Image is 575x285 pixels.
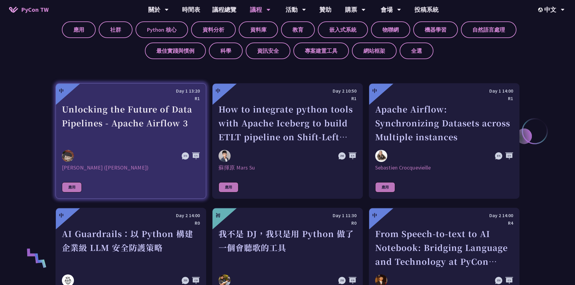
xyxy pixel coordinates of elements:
[219,219,356,227] div: R0
[62,150,74,162] img: 李唯 (Wei Lee)
[318,21,368,38] label: 嵌入式系統
[375,212,513,219] div: Day 2 14:00
[59,212,64,219] div: 中
[219,150,231,162] img: 蘇揮原 Mars Su
[372,212,377,219] div: 中
[62,182,82,192] div: 應用
[246,43,290,59] label: 資訊安全
[209,43,243,59] label: 科學
[62,87,200,95] div: Day 1 13:20
[400,43,433,59] label: 全選
[219,87,356,95] div: Day 2 10:50
[375,182,395,192] div: 應用
[369,83,519,199] a: 中 Day 1 14:00 R1 Apache Airflow: Synchronizing Datasets across Multiple instances Sebastien Crocq...
[62,102,200,144] div: Unlocking the Future of Data Pipelines - Apache Airflow 3
[219,227,356,268] div: 我不是 DJ，我只是用 Python 做了一個會聽歌的工具
[62,21,96,38] label: 應用
[375,219,513,227] div: R4
[62,164,200,171] div: [PERSON_NAME] ([PERSON_NAME])
[372,87,377,94] div: 中
[375,227,513,268] div: From Speech-to-text to AI Notebook: Bridging Language and Technology at PyCon [GEOGRAPHIC_DATA]
[62,95,200,102] div: R1
[99,21,133,38] label: 社群
[375,102,513,144] div: Apache Airflow: Synchronizing Datasets across Multiple instances
[191,21,236,38] label: 資料分析
[3,2,55,17] a: PyCon TW
[56,83,206,199] a: 中 Day 1 13:20 R1 Unlocking the Future of Data Pipelines - Apache Airflow 3 李唯 (Wei Lee) [PERSON_N...
[352,43,397,59] label: 網站框架
[375,87,513,95] div: Day 1 14:00
[219,212,356,219] div: Day 1 11:30
[413,21,458,38] label: 機器學習
[216,212,220,219] div: 初
[461,21,516,38] label: 自然語言處理
[375,164,513,171] div: Sebastien Crocquevieille
[219,164,356,171] div: 蘇揮原 Mars Su
[219,102,356,144] div: How to integrate python tools with Apache Iceberg to build ETLT pipeline on Shift-Left Architecture
[371,21,410,38] label: 物聯網
[293,43,349,59] label: 專案建置工具
[375,95,513,102] div: R1
[145,43,206,59] label: 最佳實踐與慣例
[538,8,544,12] img: Locale Icon
[219,95,356,102] div: R1
[136,21,188,38] label: Python 核心
[59,87,64,94] div: 中
[219,182,238,192] div: 應用
[21,5,49,14] span: PyCon TW
[9,7,18,13] img: Home icon of PyCon TW 2025
[239,21,278,38] label: 資料庫
[375,150,387,162] img: Sebastien Crocquevieille
[281,21,315,38] label: 教育
[62,227,200,268] div: AI Guardrails：以 Python 構建企業級 LLM 安全防護策略
[62,212,200,219] div: Day 2 14:00
[212,83,363,199] a: 中 Day 2 10:50 R1 How to integrate python tools with Apache Iceberg to build ETLT pipeline on Shif...
[62,219,200,227] div: R0
[216,87,220,94] div: 中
